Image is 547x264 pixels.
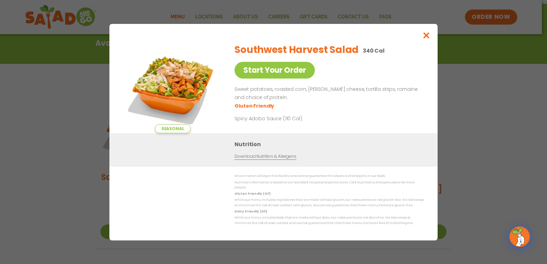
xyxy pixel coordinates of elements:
[510,227,529,246] img: wpChatIcon
[235,153,296,160] a: Download Nutrition & Allergens
[235,115,361,122] p: Spicy Adobo Sauce (110 Cal)
[235,102,275,109] li: Gluten Friendly
[235,85,421,102] p: Sweet potatoes, roasted corn, [PERSON_NAME] cheese, tortilla strips, romaine and choice of protein.
[235,192,270,196] strong: Gluten Friendly (GF)
[235,209,267,213] strong: Dairy Friendly (DF)
[235,180,424,190] p: Nutrition information is based on our standard recipes and portion sizes. Click Nutrition & Aller...
[235,197,424,208] p: While our menu includes ingredients that are made without gluten, our restaurants are not gluten ...
[235,43,359,57] h2: Southwest Harvest Salad
[235,62,315,79] a: Start Your Order
[125,38,221,133] img: Featured product photo for Southwest Harvest Salad
[235,215,424,226] p: While our menu includes foods that are made without dairy, our restaurants are not dairy free. We...
[363,46,385,55] p: 340 Cal
[155,124,191,133] span: Seasonal
[235,140,427,149] h3: Nutrition
[415,24,438,47] button: Close modal
[235,173,424,179] p: We are not an allergen free facility and cannot guarantee the absence of allergens in our foods.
